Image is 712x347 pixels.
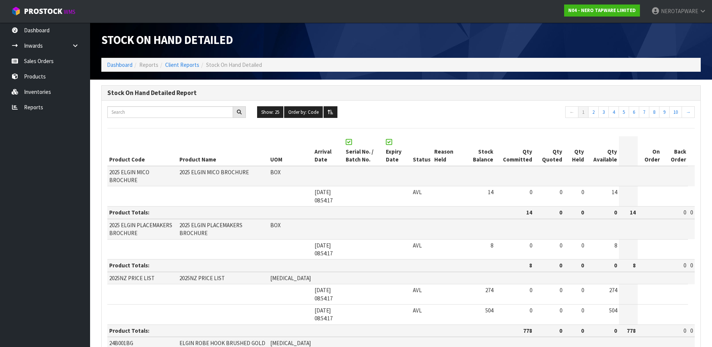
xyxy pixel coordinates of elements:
[109,275,155,282] span: 2025NZ PRICE LIST
[556,106,695,120] nav: Page navigation
[559,327,562,334] strong: 0
[101,33,233,47] span: Stock On Hand Detailed
[560,307,562,314] span: 0
[413,189,422,196] span: AVL
[560,242,562,249] span: 0
[432,136,462,166] th: Reason Held
[495,136,534,166] th: Qty Committed
[315,242,333,257] span: [DATE] 08:54:17
[462,136,495,166] th: Stock Balance
[690,262,693,269] span: 0
[581,327,584,334] strong: 0
[109,339,133,347] span: 24B001BG
[581,209,584,216] strong: 0
[619,106,629,118] a: 5
[179,339,265,347] span: ELGIN ROBE HOOK BRUSHED GOLD
[270,339,311,347] span: [MEDICAL_DATA]
[109,262,149,269] strong: Product Totals:
[614,262,617,269] strong: 0
[491,242,493,249] span: 8
[178,136,268,166] th: Product Name
[179,169,249,176] span: 2025 ELGIN MICO BROCHURE
[109,327,149,334] strong: Product Totals:
[609,307,617,314] span: 504
[206,61,262,68] span: Stock On Hand Detailed
[588,106,599,118] a: 2
[315,189,333,204] span: [DATE] 08:54:17
[683,209,686,216] span: 0
[107,106,233,118] input: Search
[488,189,493,196] span: 14
[614,327,617,334] strong: 0
[530,307,532,314] span: 0
[526,209,532,216] strong: 14
[284,106,323,118] button: Order by: Code
[612,189,617,196] span: 14
[257,106,283,118] button: Show: 25
[608,106,619,118] a: 4
[530,242,532,249] span: 0
[11,6,21,16] img: cube-alt.png
[581,189,584,196] span: 0
[313,136,344,166] th: Arrival Date
[315,287,333,302] span: [DATE] 08:54:17
[614,242,617,249] span: 8
[638,136,662,166] th: On Order
[413,287,422,294] span: AVL
[649,106,659,118] a: 8
[682,106,695,118] a: →
[530,287,532,294] span: 0
[581,262,584,269] strong: 0
[565,106,578,118] a: ←
[107,61,132,68] a: Dashboard
[411,136,432,166] th: Status
[627,327,636,334] strong: 778
[683,327,686,334] span: 0
[268,136,313,166] th: UOM
[586,136,619,166] th: Qty Available
[413,242,422,249] span: AVL
[24,6,62,16] span: ProStock
[581,307,584,314] span: 0
[64,8,75,15] small: WMS
[578,106,589,118] a: 1
[559,262,562,269] strong: 0
[659,106,670,118] a: 9
[529,262,532,269] strong: 8
[598,106,609,118] a: 3
[639,106,649,118] a: 7
[107,89,695,97] h3: Stock On Hand Detailed Report
[530,189,532,196] span: 0
[179,222,242,237] span: 2025 ELGIN PLACEMAKERS BROCHURE
[629,106,639,118] a: 6
[139,61,158,68] span: Reports
[270,169,281,176] span: BOX
[485,307,493,314] span: 504
[534,136,564,166] th: Qty Quoted
[633,262,636,269] strong: 8
[413,307,422,314] span: AVL
[560,287,562,294] span: 0
[568,7,636,14] strong: N04 - NERO TAPWARE LIMITED
[669,106,682,118] a: 10
[523,327,532,334] strong: 778
[690,209,693,216] span: 0
[564,136,586,166] th: Qty Held
[581,287,584,294] span: 0
[109,222,172,237] span: 2025 ELGIN PLACEMAKERS BROCHURE
[165,61,199,68] a: Client Reports
[559,209,562,216] strong: 0
[609,287,617,294] span: 274
[560,189,562,196] span: 0
[683,262,686,269] span: 0
[630,209,636,216] strong: 14
[270,222,281,229] span: BOX
[107,136,178,166] th: Product Code
[581,242,584,249] span: 0
[270,275,311,282] span: [MEDICAL_DATA]
[179,275,225,282] span: 2025NZ PRICE LIST
[344,136,384,166] th: Serial No. / Batch No.
[614,209,617,216] strong: 0
[109,169,149,184] span: 2025 ELGIN MICO BROCHURE
[661,8,698,15] span: NEROTAPWARE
